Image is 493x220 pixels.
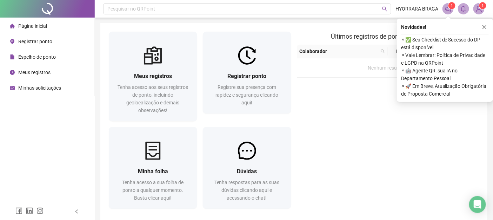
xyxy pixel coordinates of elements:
[18,85,61,91] span: Minhas solicitações
[122,180,184,201] span: Tenha acesso a sua folha de ponto a qualquer momento. Basta clicar aqui!
[448,2,455,9] sup: 1
[482,25,487,30] span: close
[36,207,44,214] span: instagram
[401,82,489,98] span: ⚬ 🚀 Em Breve, Atualização Obrigatória de Proposta Comercial
[379,46,386,57] span: search
[74,209,79,214] span: left
[134,73,172,79] span: Meus registros
[10,24,15,28] span: home
[401,67,489,82] span: ⚬ 🤖 Agente QR: sua IA no Departamento Pessoal
[10,39,15,44] span: environment
[300,47,378,55] span: Colaborador
[401,36,489,51] span: ⚬ ✅ Seu Checklist de Sucesso do DP está disponível
[18,23,47,29] span: Página inicial
[15,207,22,214] span: facebook
[118,84,188,113] span: Tenha acesso aos seus registros de ponto, incluindo geolocalização e demais observações!
[203,32,291,114] a: Registrar pontoRegistre sua presença com rapidez e segurança clicando aqui!
[18,54,56,60] span: Espelho de ponto
[109,127,197,209] a: Minha folhaTenha acesso a sua folha de ponto a qualquer momento. Basta clicar aqui!
[395,5,438,13] span: HYORRARA BRAGA
[10,85,15,90] span: schedule
[18,70,51,75] span: Meus registros
[469,196,486,213] div: Open Intercom Messenger
[445,6,451,12] span: notification
[203,127,291,209] a: DúvidasTenha respostas para as suas dúvidas clicando aqui e acessando o chat!
[331,33,445,40] span: Últimos registros de ponto sincronizados
[482,3,484,8] span: 1
[215,84,279,105] span: Registre sua presença com rapidez e segurança clicando aqui!
[381,49,385,53] span: search
[460,6,467,12] span: bell
[391,47,425,55] span: Data/Hora
[18,39,52,44] span: Registrar ponto
[474,4,484,14] img: 95195
[368,65,408,71] span: Nenhum resultado
[382,6,387,12] span: search
[237,168,257,175] span: Dúvidas
[10,54,15,59] span: file
[138,168,168,175] span: Minha folha
[388,45,433,58] th: Data/Hora
[109,32,197,121] a: Meus registrosTenha acesso aos seus registros de ponto, incluindo geolocalização e demais observa...
[401,51,489,67] span: ⚬ Vale Lembrar: Política de Privacidade e LGPD na QRPoint
[214,180,280,201] span: Tenha respostas para as suas dúvidas clicando aqui e acessando o chat!
[10,70,15,75] span: clock-circle
[479,2,486,9] sup: Atualize o seu contato no menu Meus Dados
[451,3,453,8] span: 1
[26,207,33,214] span: linkedin
[227,73,266,79] span: Registrar ponto
[401,23,426,31] span: Novidades !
